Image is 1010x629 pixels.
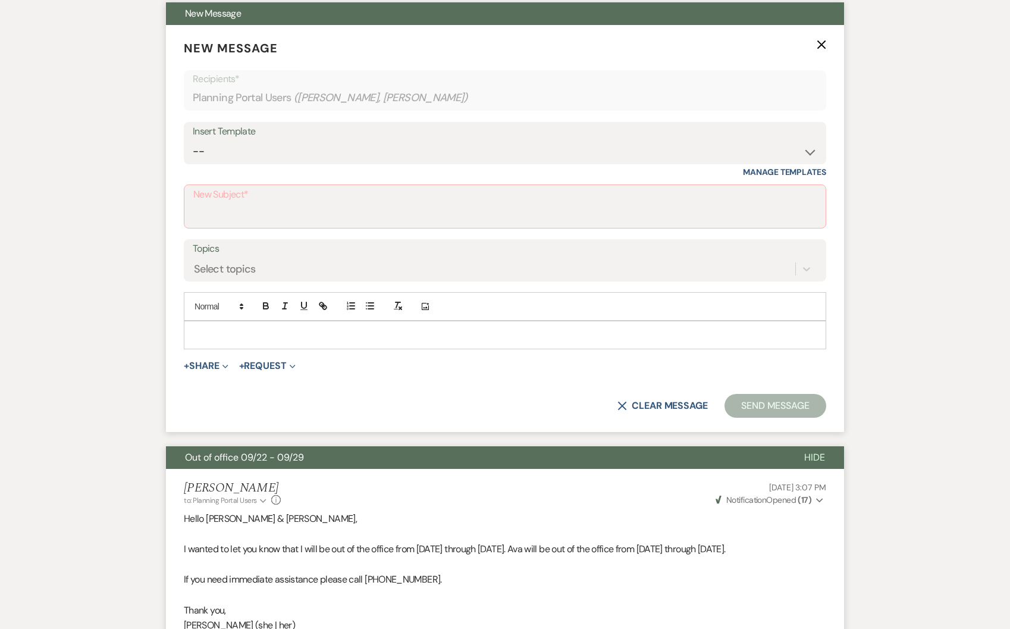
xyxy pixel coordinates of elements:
[239,361,244,371] span: +
[785,446,844,469] button: Hide
[184,361,189,371] span: +
[716,495,812,505] span: Opened
[194,261,256,277] div: Select topics
[239,361,296,371] button: Request
[193,186,817,204] label: New Subject*
[184,511,826,527] p: Hello [PERSON_NAME] & [PERSON_NAME],
[184,481,281,496] h5: [PERSON_NAME]
[184,572,826,587] p: If you need immediate assistance please call [PHONE_NUMBER].
[193,240,817,258] label: Topics
[193,123,817,140] div: Insert Template
[185,7,241,20] span: New Message
[804,451,825,464] span: Hide
[184,496,257,505] span: to: Planning Portal Users
[726,495,766,505] span: Notification
[798,495,811,505] strong: ( 17 )
[617,401,708,411] button: Clear message
[714,494,826,506] button: NotificationOpened (17)
[166,446,785,469] button: Out of office 09/22 - 09/29
[184,542,826,557] p: I wanted to let you know that I will be out of the office from [DATE] through [DATE]. Ava will be...
[193,86,817,109] div: Planning Portal Users
[193,71,817,87] p: Recipients*
[184,603,826,618] p: Thank you,
[184,495,268,506] button: to: Planning Portal Users
[743,167,826,177] a: Manage Templates
[184,40,278,56] span: New Message
[184,361,228,371] button: Share
[185,451,304,464] span: Out of office 09/22 - 09/29
[769,482,826,493] span: [DATE] 3:07 PM
[724,394,826,418] button: Send Message
[294,90,469,106] span: ( [PERSON_NAME], [PERSON_NAME] )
